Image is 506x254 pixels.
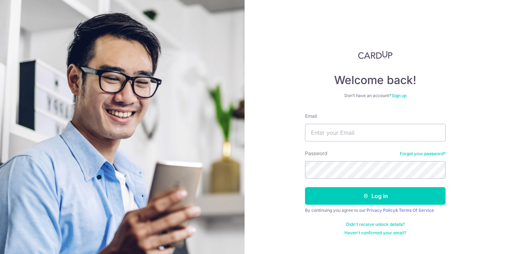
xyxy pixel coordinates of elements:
[392,93,407,98] a: Sign up
[305,124,446,141] input: Enter your Email
[366,208,395,213] a: Privacy Policy
[346,222,405,227] a: Didn't receive unlock details?
[358,51,393,59] img: CardUp Logo
[344,230,406,236] a: Haven't confirmed your email?
[305,113,317,120] label: Email
[400,151,446,157] a: Forgot your password?
[305,93,446,99] div: Don’t have an account?
[305,73,446,87] h4: Welcome back!
[305,208,446,213] div: By continuing you agree to our &
[399,208,434,213] a: Terms Of Service
[305,150,327,157] label: Password
[305,187,446,205] button: Log in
